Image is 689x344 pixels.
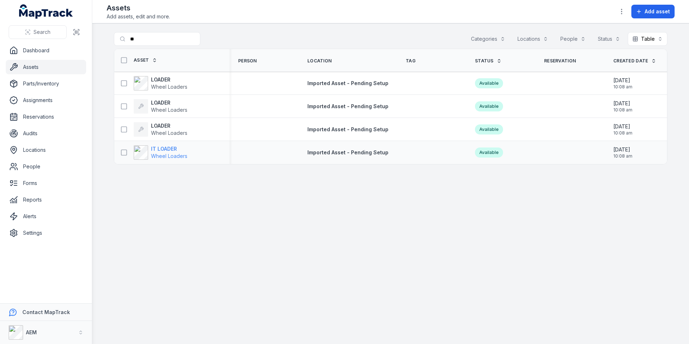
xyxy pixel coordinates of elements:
[6,209,86,224] a: Alerts
[151,145,187,153] strong: IT LOADER
[6,60,86,74] a: Assets
[6,43,86,58] a: Dashboard
[475,58,502,64] a: Status
[613,146,632,153] span: [DATE]
[19,4,73,19] a: MapTrack
[307,103,388,109] span: Imported Asset - Pending Setup
[613,58,648,64] span: Created Date
[6,193,86,207] a: Reports
[151,130,187,136] span: Wheel Loaders
[151,107,187,113] span: Wheel Loaders
[134,122,187,137] a: LOADERWheel Loaders
[26,329,37,335] strong: AEM
[307,126,388,132] span: Imported Asset - Pending Setup
[151,84,187,90] span: Wheel Loaders
[613,130,632,136] span: 10:08 am
[613,146,632,159] time: 20/08/2025, 10:08:45 am
[613,153,632,159] span: 10:08 am
[475,58,494,64] span: Status
[9,25,67,39] button: Search
[151,122,187,129] strong: LOADER
[307,126,388,133] a: Imported Asset - Pending Setup
[613,100,632,107] span: [DATE]
[544,58,576,64] span: Reservation
[151,76,187,83] strong: LOADER
[6,159,86,174] a: People
[134,57,157,63] a: Asset
[151,153,187,159] span: Wheel Loaders
[307,58,332,64] span: Location
[513,32,553,46] button: Locations
[475,101,503,111] div: Available
[613,123,632,130] span: [DATE]
[238,58,257,64] span: Person
[631,5,675,18] button: Add asset
[556,32,590,46] button: People
[475,78,503,88] div: Available
[613,123,632,136] time: 20/08/2025, 10:08:45 am
[307,149,388,156] a: Imported Asset - Pending Setup
[6,93,86,107] a: Assignments
[613,107,632,113] span: 10:08 am
[307,103,388,110] a: Imported Asset - Pending Setup
[22,309,70,315] strong: Contact MapTrack
[628,32,667,46] button: Table
[34,28,50,36] span: Search
[151,99,187,106] strong: LOADER
[6,126,86,141] a: Audits
[645,8,670,15] span: Add asset
[593,32,625,46] button: Status
[6,143,86,157] a: Locations
[6,226,86,240] a: Settings
[613,77,632,90] time: 20/08/2025, 10:08:45 am
[613,84,632,90] span: 10:08 am
[475,147,503,158] div: Available
[6,76,86,91] a: Parts/Inventory
[613,58,656,64] a: Created Date
[613,100,632,113] time: 20/08/2025, 10:08:45 am
[475,124,503,134] div: Available
[134,99,187,114] a: LOADERWheel Loaders
[406,58,415,64] span: Tag
[307,80,388,86] span: Imported Asset - Pending Setup
[6,110,86,124] a: Reservations
[613,77,632,84] span: [DATE]
[466,32,510,46] button: Categories
[107,3,170,13] h2: Assets
[307,149,388,155] span: Imported Asset - Pending Setup
[134,145,187,160] a: IT LOADERWheel Loaders
[307,80,388,87] a: Imported Asset - Pending Setup
[6,176,86,190] a: Forms
[107,13,170,20] span: Add assets, edit and more.
[134,57,149,63] span: Asset
[134,76,187,91] a: LOADERWheel Loaders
